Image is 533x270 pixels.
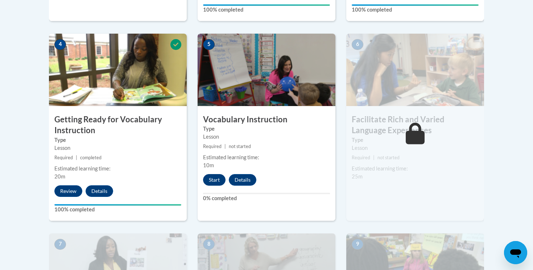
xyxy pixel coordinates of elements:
div: Your progress [352,4,479,6]
span: 9 [352,239,363,250]
h3: Vocabulary Instruction [198,114,335,125]
span: Required [203,144,222,149]
img: Course Image [346,34,484,106]
label: 0% completed [203,194,330,202]
div: Lesson [352,144,479,152]
div: Estimated learning time: [352,165,479,173]
label: 100% completed [203,6,330,14]
button: Review [54,185,82,197]
button: Start [203,174,226,186]
img: Course Image [49,34,187,106]
div: Estimated learning time: [54,165,181,173]
span: | [76,155,77,160]
div: Your progress [203,4,330,6]
span: 8 [203,239,215,250]
span: 10m [203,162,214,168]
iframe: Button to launch messaging window [504,241,527,264]
label: 100% completed [352,6,479,14]
div: Lesson [203,133,330,141]
h3: Facilitate Rich and Varied Language Experiences [346,114,484,136]
span: not started [229,144,251,149]
button: Details [229,174,256,186]
label: Type [203,125,330,133]
span: Required [352,155,370,160]
label: Type [54,136,181,144]
div: Lesson [54,144,181,152]
span: 25m [352,173,363,180]
div: Your progress [54,204,181,206]
span: 20m [54,173,65,180]
label: 100% completed [54,206,181,214]
span: completed [80,155,102,160]
span: | [224,144,226,149]
span: Required [54,155,73,160]
label: Type [352,136,479,144]
span: 4 [54,39,66,50]
span: 5 [203,39,215,50]
span: 6 [352,39,363,50]
div: Estimated learning time: [203,153,330,161]
span: 7 [54,239,66,250]
img: Course Image [198,34,335,106]
span: | [373,155,375,160]
h3: Getting Ready for Vocabulary Instruction [49,114,187,136]
button: Details [86,185,113,197]
span: not started [377,155,400,160]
